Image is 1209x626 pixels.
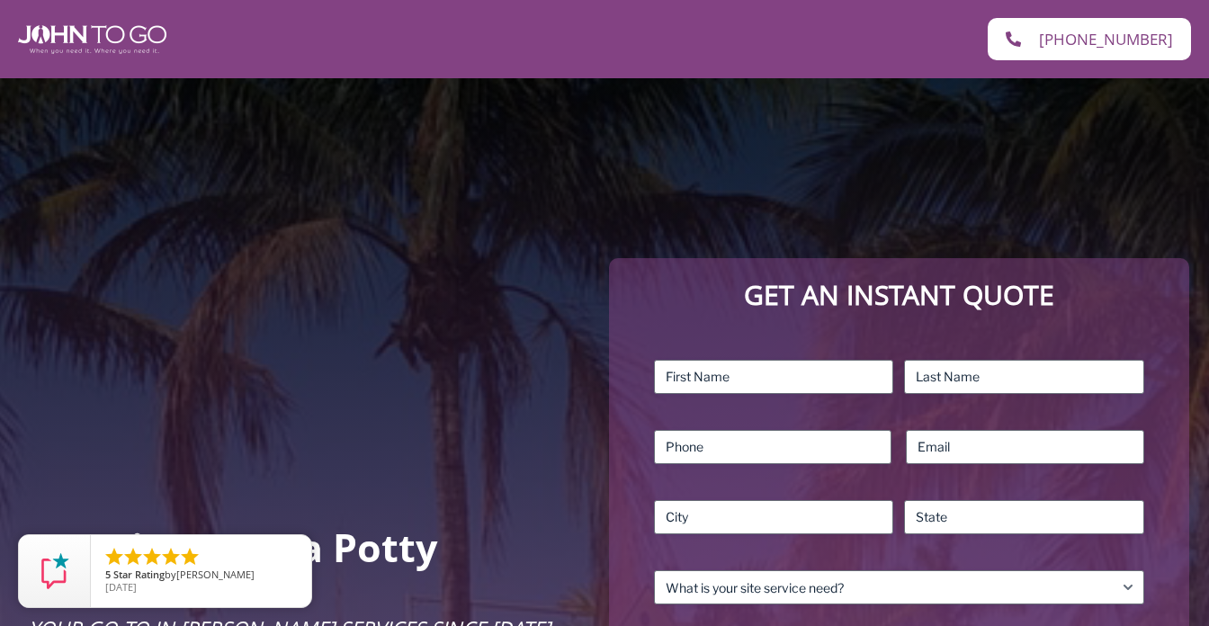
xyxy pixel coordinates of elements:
[654,500,894,534] input: City
[179,546,201,568] li: 
[37,553,73,589] img: Review Rating
[103,546,125,568] li: 
[105,568,111,581] span: 5
[627,276,1171,315] p: Get an Instant Quote
[654,430,892,464] input: Phone
[654,360,894,394] input: First Name
[904,360,1144,394] input: Last Name
[176,568,255,581] span: [PERSON_NAME]
[113,568,165,581] span: Star Rating
[122,546,144,568] li: 
[906,430,1144,464] input: Email
[160,546,182,568] li: 
[988,18,1191,60] a: [PHONE_NUMBER]
[105,569,297,582] span: by
[1039,31,1173,47] span: [PHONE_NUMBER]
[29,528,582,605] h2: Premium Porta Potty Rentals
[105,580,137,594] span: [DATE]
[18,25,166,54] img: John To Go
[904,500,1144,534] input: State
[1137,554,1209,626] button: Live Chat
[141,546,163,568] li: 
